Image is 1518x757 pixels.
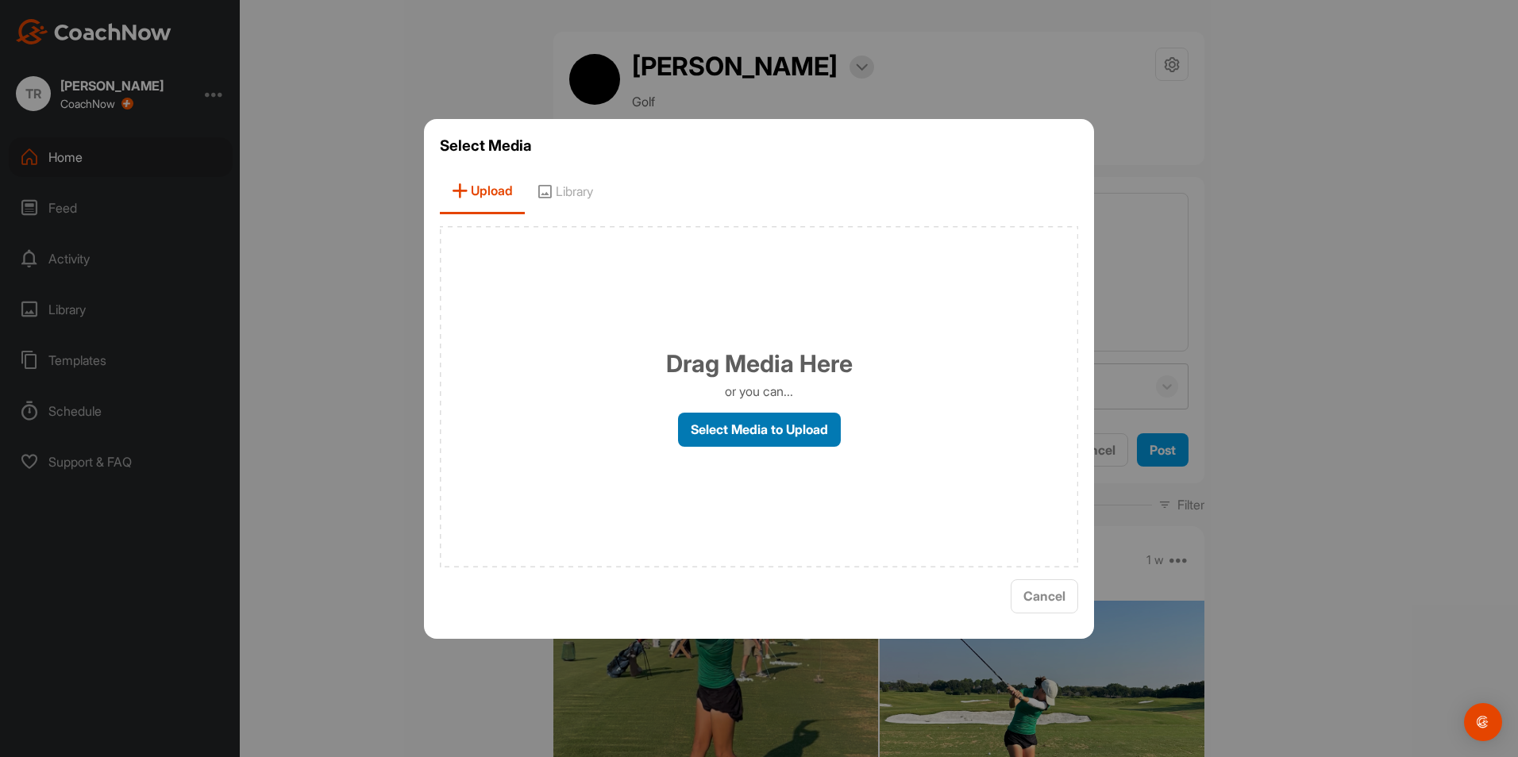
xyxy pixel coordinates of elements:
[666,346,853,382] h1: Drag Media Here
[1464,703,1502,741] div: Open Intercom Messenger
[678,413,841,447] label: Select Media to Upload
[1011,579,1078,613] button: Cancel
[1023,588,1065,604] span: Cancel
[440,135,1078,157] h3: Select Media
[525,169,605,214] span: Library
[725,382,793,401] p: or you can...
[440,169,525,214] span: Upload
